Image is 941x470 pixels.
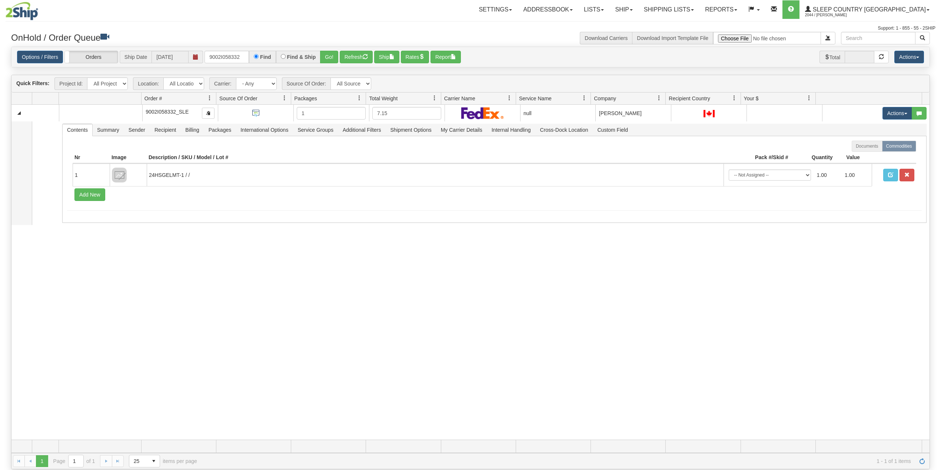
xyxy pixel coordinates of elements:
span: Recipient [150,124,180,136]
span: Contents [63,124,92,136]
td: 1 [73,164,110,186]
a: Lists [578,0,609,19]
span: 2044 / [PERSON_NAME] [805,11,861,19]
button: Actions [882,107,912,120]
span: Service Name [519,95,552,102]
a: Ship [609,0,638,19]
span: 1 - 1 of 1 items [207,458,911,464]
span: Source Of Order [219,95,257,102]
a: Source Of Order filter column settings [278,92,291,104]
th: Value [835,152,872,164]
span: Sleep Country [GEOGRAPHIC_DATA] [811,6,926,13]
a: Download Import Template File [637,35,708,41]
a: Carrier Name filter column settings [503,92,516,104]
th: Nr [73,152,110,164]
input: Page 1 [69,455,83,467]
span: Order # [144,95,162,102]
a: Service Name filter column settings [578,92,591,104]
a: Options / Filters [17,51,63,63]
a: Company filter column settings [653,92,665,104]
button: Search [915,32,930,44]
a: Shipping lists [638,0,699,19]
th: Image [110,152,147,164]
a: Addressbook [518,0,578,19]
label: Quick Filters: [16,80,49,87]
a: Collapse [14,108,24,118]
button: Rates [401,51,429,63]
a: Sleep Country [GEOGRAPHIC_DATA] 2044 / [PERSON_NAME] [799,0,935,19]
span: select [148,455,160,467]
span: Page 1 [36,455,48,467]
td: null [520,105,596,121]
label: Commodities [882,141,916,152]
span: 25 [134,457,143,465]
span: Summary [93,124,124,136]
td: 1.00 [842,167,870,184]
span: Company [594,95,616,102]
span: Total Weight [369,95,398,102]
span: Sender [124,124,150,136]
span: Your $ [744,95,759,102]
span: Additional Filters [338,124,386,136]
span: Service Groups [293,124,338,136]
img: FedEx Express® [461,107,504,119]
a: Settings [473,0,518,19]
span: Total [819,51,845,63]
img: 8DAB37Fk3hKpn3AAAAAElFTkSuQmCC [112,168,127,182]
span: Page of 1 [53,455,95,467]
input: Order # [205,51,249,63]
th: Quantity [790,152,835,164]
span: My Carrier Details [436,124,487,136]
a: Packages filter column settings [353,92,366,104]
button: Report [430,51,461,63]
span: Source Of Order: [282,77,331,90]
label: Find [260,54,271,60]
span: Carrier Name [444,95,475,102]
button: Actions [894,51,924,63]
input: Import [713,32,821,44]
a: Reports [699,0,743,19]
span: Packages [294,95,317,102]
span: Carrier: [209,77,236,90]
span: Packages [204,124,236,136]
span: 9002I058332_SLE [146,109,189,115]
span: Project Id: [54,77,87,90]
span: International Options [236,124,293,136]
a: Total Weight filter column settings [428,92,441,104]
span: Ship Date [120,51,152,63]
iframe: chat widget [924,197,940,273]
span: Recipient Country [669,95,710,102]
label: Documents [852,141,882,152]
h3: OnHold / Order Queue [11,32,465,43]
img: logo2044.jpg [6,2,38,20]
button: Add New [74,188,105,201]
label: Find & Ship [287,54,316,60]
input: Search [841,32,915,44]
span: Billing [181,124,203,136]
span: Shipment Options [386,124,436,136]
a: Recipient Country filter column settings [728,92,741,104]
span: Cross-Dock Location [536,124,593,136]
img: CA [704,110,715,117]
button: Copy to clipboard [202,108,215,119]
a: Your $ filter column settings [803,92,815,104]
td: 24HSGELMT-1 / / [147,164,724,186]
button: Go! [320,51,338,63]
th: Pack #/Skid # [724,152,790,164]
span: Location: [133,77,163,90]
a: Order # filter column settings [203,92,216,104]
span: Page sizes drop down [129,455,160,467]
a: Refresh [916,455,928,467]
span: items per page [129,455,197,467]
span: Custom Field [593,124,632,136]
span: Internal Handling [487,124,535,136]
th: Description / SKU / Model / Lot # [147,152,724,164]
div: grid toolbar [11,75,930,93]
label: Orders [65,51,118,63]
img: API [250,107,262,119]
td: [PERSON_NAME] [595,105,671,121]
button: Refresh [340,51,373,63]
a: Download Carriers [585,35,628,41]
td: 1.00 [814,167,842,184]
div: Support: 1 - 855 - 55 - 2SHIP [6,25,935,31]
